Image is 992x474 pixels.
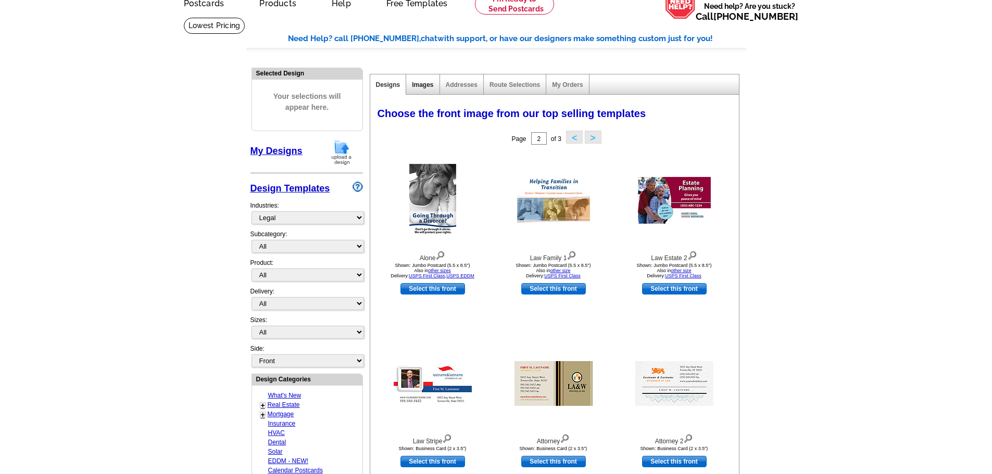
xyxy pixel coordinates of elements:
[489,81,540,88] a: Route Selections
[617,249,732,263] div: Law Estate 2
[671,268,691,273] a: other size
[683,432,693,443] img: view design details
[409,273,445,278] a: USPS First Class
[288,33,746,45] div: Need Help? call [PHONE_NUMBER], with support, or have our designers make something custom just fo...
[250,146,303,156] a: My Designs
[514,361,593,406] img: Attorney
[252,68,362,78] div: Selected Design
[412,81,433,88] a: Images
[617,432,732,446] div: Attorney 2
[696,1,803,22] span: Need help? Are you stuck?
[409,164,456,237] img: Alone
[687,249,697,260] img: view design details
[394,361,472,406] img: Law Stripe
[268,411,294,418] a: Mortgage
[435,249,445,260] img: view design details
[521,456,586,467] a: use this design
[511,135,526,143] span: Page
[521,283,586,294] a: use this design
[250,344,363,368] div: Side:
[250,183,330,194] a: Design Templates
[446,273,474,278] a: USPS EDDM
[414,268,451,273] span: Also in
[250,315,363,344] div: Sizes:
[260,81,355,123] span: Your selections will appear here.
[250,196,363,229] div: Industries:
[376,81,400,88] a: Designs
[353,182,363,192] img: design-wizard-help-icon.png
[442,432,452,443] img: view design details
[544,273,581,278] a: USPS First Class
[268,401,300,408] a: Real Estate
[421,34,437,43] span: chat
[536,268,570,273] span: Also in
[268,429,285,437] a: HVAC
[696,11,798,22] span: Call
[261,411,265,419] a: +
[617,446,732,451] div: Shown: Business Card (2 x 3.5")
[784,232,992,474] iframe: LiveChat chat widget
[638,177,711,224] img: Law Estate 2
[585,131,601,144] button: >
[496,249,611,263] div: Law Family 1
[642,283,707,294] a: use this design
[496,432,611,446] div: Attorney
[400,283,465,294] a: use this design
[551,135,561,143] span: of 3
[378,108,646,119] span: Choose the front image from our top selling templates
[567,249,576,260] img: view design details
[250,287,363,315] div: Delivery:
[560,432,570,443] img: view design details
[617,263,732,278] div: Shown: Jumbo Postcard (5.5 x 8.5") Delivery:
[375,249,490,263] div: Alone
[713,11,798,22] a: [PHONE_NUMBER]
[552,81,583,88] a: My Orders
[250,258,363,287] div: Product:
[642,456,707,467] a: use this design
[496,263,611,278] div: Shown: Jumbo Postcard (5.5 x 8.5") Delivery:
[635,361,713,406] img: Attorney 2
[375,263,490,278] div: Shown: Jumbo Postcard (5.5 x 8.5") Delivery: ,
[252,374,362,384] div: Design Categories
[657,268,691,273] span: Also in
[400,456,465,467] a: use this design
[268,457,308,465] a: EDDM - NEW!
[566,131,583,144] button: <
[268,420,296,427] a: Insurance
[328,139,355,165] img: upload-design
[517,177,590,224] img: Law Family 1
[268,439,286,446] a: Dental
[665,273,701,278] a: USPS First Class
[261,401,265,409] a: +
[250,229,363,258] div: Subcategory:
[268,448,283,455] a: Solar
[375,446,490,451] div: Shown: Business Card (2 x 3.5")
[496,446,611,451] div: Shown: Business Card (2 x 3.5")
[446,81,478,88] a: Addresses
[375,432,490,446] div: Law Stripe
[550,268,570,273] a: other size
[428,268,451,273] a: other sizes
[268,392,302,399] a: What's New
[268,467,323,474] a: Calendar Postcards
